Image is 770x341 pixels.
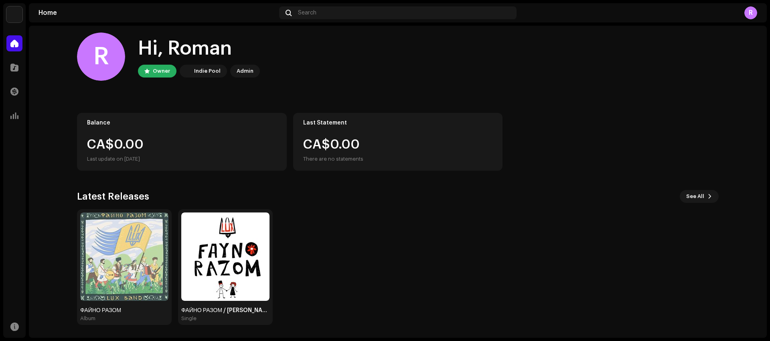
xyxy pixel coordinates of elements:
span: See All [686,188,704,204]
div: ФАЙНО РАЗОМ [80,307,168,314]
div: Home [38,10,276,16]
div: Balance [87,120,277,126]
div: Last update on [DATE] [87,154,277,164]
img: 190830b2-3b53-4b0d-992c-d3620458de1d [181,66,191,76]
div: R [744,6,757,19]
div: Single [181,315,197,322]
div: R [77,33,125,81]
img: 5dcadcee-cc52-4c83-bda3-89f09820f01e [80,212,168,301]
div: Last Statement [303,120,493,126]
h3: Latest Releases [77,190,149,203]
div: Album [80,315,95,322]
div: Indie Pool [194,66,221,76]
div: Owner [153,66,170,76]
img: 190830b2-3b53-4b0d-992c-d3620458de1d [6,6,22,22]
div: Hi, Roman [138,36,260,61]
re-o-card-value: Balance [77,113,287,171]
re-o-card-value: Last Statement [293,113,503,171]
span: Search [298,10,316,16]
img: 30368a83-4de3-4d70-ad96-002860ec9b93 [181,212,269,301]
div: Admin [237,66,253,76]
div: ФАЙНО РАЗОМ / [PERSON_NAME] [181,307,269,314]
div: There are no statements [303,154,363,164]
button: See All [680,190,719,203]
